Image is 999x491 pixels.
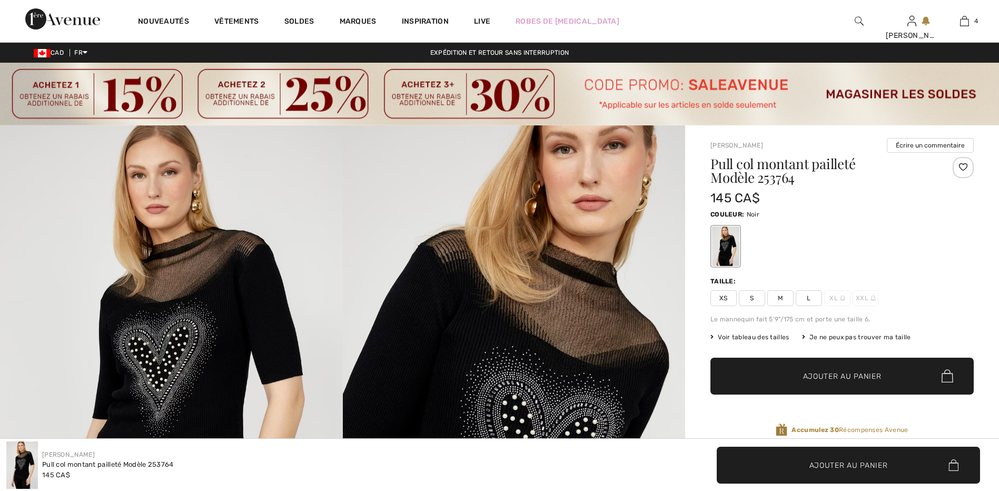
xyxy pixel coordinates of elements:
[710,191,760,205] span: 145 CA$
[942,369,953,383] img: Bag.svg
[747,211,759,218] span: Noir
[712,227,739,266] div: Noir
[42,459,174,470] div: Pull col montant pailleté Modèle 253764
[855,15,864,27] img: recherche
[74,49,87,56] span: FR
[402,17,449,28] span: Inspiration
[792,425,908,435] span: Récompenses Avenue
[853,290,879,306] span: XXL
[25,8,100,30] img: 1ère Avenue
[42,451,95,458] a: [PERSON_NAME]
[824,290,850,306] span: XL
[710,277,738,286] div: Taille:
[710,290,737,306] span: XS
[284,17,314,28] a: Soldes
[214,17,259,28] a: Vêtements
[796,290,822,306] span: L
[34,49,68,56] span: CAD
[803,370,882,381] span: Ajouter au panier
[886,30,937,41] div: [PERSON_NAME]
[907,15,916,27] img: Mes infos
[340,17,377,28] a: Marques
[717,447,980,484] button: Ajouter au panier
[840,296,845,301] img: ring-m.svg
[710,157,930,184] h1: Pull col montant pailleté Modèle 253764
[516,16,619,27] a: Robes de [MEDICAL_DATA]
[6,441,38,489] img: Pull Col Montant Paillet&eacute; mod&egrave;le 253764
[710,332,789,342] span: Voir tableau des tailles
[932,412,988,438] iframe: Ouvre un widget dans lequel vous pouvez chatter avec l’un de nos agents
[776,423,787,437] img: Récompenses Avenue
[871,296,876,301] img: ring-m.svg
[34,49,51,57] img: Canadian Dollar
[767,290,794,306] span: M
[887,138,974,153] button: Écrire un commentaire
[710,315,974,324] div: Le mannequin fait 5'9"/175 cm et porte une taille 6.
[739,290,765,306] span: S
[948,459,958,471] img: Bag.svg
[802,332,911,342] div: Je ne peux pas trouver ma taille
[710,211,744,218] span: Couleur:
[474,16,490,27] a: Live
[792,426,839,434] strong: Accumulez 30
[710,142,763,149] a: [PERSON_NAME]
[907,16,916,26] a: Se connecter
[960,15,969,27] img: Mon panier
[938,15,990,27] a: 4
[710,358,974,395] button: Ajouter au panier
[974,16,978,26] span: 4
[809,459,888,470] span: Ajouter au panier
[42,471,70,479] span: 145 CA$
[138,17,189,28] a: Nouveautés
